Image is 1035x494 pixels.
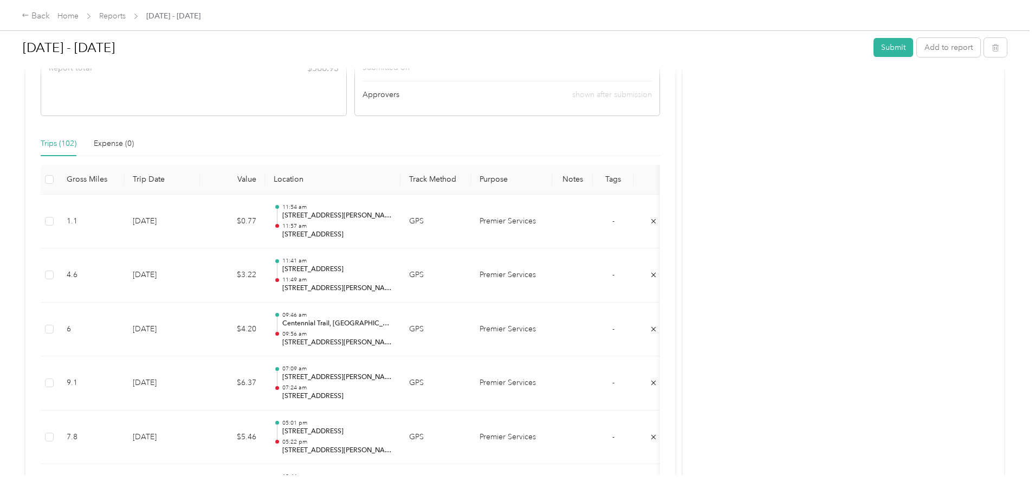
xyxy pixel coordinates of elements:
[282,384,392,392] p: 07:24 am
[41,138,76,150] div: Trips (102)
[471,303,552,357] td: Premier Services
[471,356,552,410] td: Premier Services
[282,373,392,382] p: [STREET_ADDRESS][PERSON_NAME]
[200,410,265,465] td: $5.46
[282,330,392,338] p: 09:56 am
[471,165,552,195] th: Purpose
[612,270,614,279] span: -
[400,165,471,195] th: Track Method
[593,165,633,195] th: Tags
[124,356,200,410] td: [DATE]
[124,248,200,303] td: [DATE]
[282,265,392,274] p: [STREET_ADDRESS]
[282,230,392,240] p: [STREET_ADDRESS]
[282,365,392,373] p: 07:09 am
[917,38,980,57] button: Add to report
[146,10,200,22] span: [DATE] - [DATE]
[612,432,614,441] span: -
[400,248,471,303] td: GPS
[612,324,614,333] span: -
[282,446,392,455] p: [STREET_ADDRESS][PERSON_NAME][PERSON_NAME]
[400,195,471,249] td: GPS
[200,195,265,249] td: $0.77
[282,473,392,480] p: 10:44 am
[200,248,265,303] td: $3.22
[282,276,392,284] p: 11:49 am
[400,356,471,410] td: GPS
[282,419,392,427] p: 05:01 pm
[22,10,50,23] div: Back
[124,303,200,357] td: [DATE]
[124,195,200,249] td: [DATE]
[612,378,614,387] span: -
[282,211,392,221] p: [STREET_ADDRESS][PERSON_NAME]
[282,392,392,401] p: [STREET_ADDRESS]
[874,38,913,57] button: Submit
[94,138,134,150] div: Expense (0)
[471,248,552,303] td: Premier Services
[282,284,392,293] p: [STREET_ADDRESS][PERSON_NAME]
[400,303,471,357] td: GPS
[282,203,392,211] p: 11:54 am
[58,165,124,195] th: Gross Miles
[58,303,124,357] td: 6
[282,427,392,437] p: [STREET_ADDRESS]
[400,410,471,465] td: GPS
[572,90,652,99] span: shown after submission
[200,356,265,410] td: $6.37
[363,89,399,100] span: Approvers
[612,216,614,226] span: -
[282,338,392,348] p: [STREET_ADDRESS][PERSON_NAME]
[58,410,124,465] td: 7.8
[282,311,392,319] p: 09:46 am
[265,165,400,195] th: Location
[124,410,200,465] td: [DATE]
[58,248,124,303] td: 4.6
[200,303,265,357] td: $4.20
[200,165,265,195] th: Value
[282,319,392,329] p: Centennial Trail, [GEOGRAPHIC_DATA], [GEOGRAPHIC_DATA]
[23,35,866,61] h1: Sep 1 - 30, 2025
[471,410,552,465] td: Premier Services
[58,195,124,249] td: 1.1
[282,222,392,230] p: 11:57 am
[57,11,79,21] a: Home
[471,195,552,249] td: Premier Services
[124,165,200,195] th: Trip Date
[552,165,593,195] th: Notes
[282,438,392,446] p: 05:22 pm
[282,257,392,265] p: 11:41 am
[58,356,124,410] td: 9.1
[99,11,126,21] a: Reports
[974,433,1035,494] iframe: Everlance-gr Chat Button Frame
